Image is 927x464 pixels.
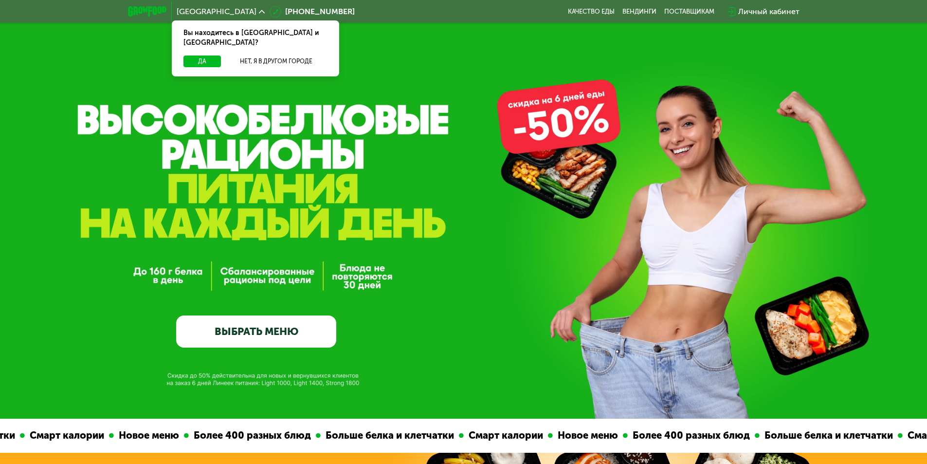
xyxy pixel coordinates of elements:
[758,428,896,443] div: Больше белка и клетчатки
[225,56,327,67] button: Нет, я в другом городе
[626,428,753,443] div: Более 400 разных блюд
[270,6,355,18] a: [PHONE_NUMBER]
[462,428,546,443] div: Смарт калории
[172,20,339,56] div: Вы находитесь в [GEOGRAPHIC_DATA] и [GEOGRAPHIC_DATA]?
[738,6,800,18] div: Личный кабинет
[319,428,457,443] div: Больше белка и клетчатки
[187,428,314,443] div: Более 400 разных блюд
[177,8,256,16] span: [GEOGRAPHIC_DATA]
[551,428,621,443] div: Новое меню
[176,316,336,348] a: ВЫБРАТЬ МЕНЮ
[183,56,221,67] button: Да
[622,8,656,16] a: Вендинги
[23,428,108,443] div: Смарт калории
[568,8,615,16] a: Качество еды
[664,8,714,16] div: поставщикам
[112,428,182,443] div: Новое меню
